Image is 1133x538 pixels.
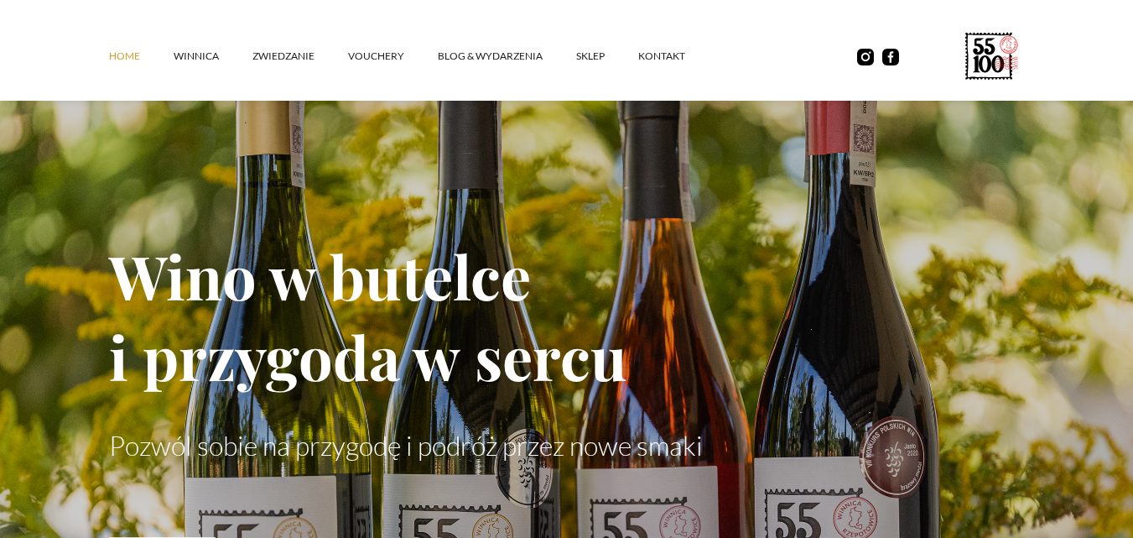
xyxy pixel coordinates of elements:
a: Home [109,31,174,81]
a: winnica [174,31,252,81]
a: kontakt [638,31,719,81]
h1: Wino w butelce i przygoda w sercu [109,235,1025,396]
a: vouchery [348,31,438,81]
p: Pozwól sobie na przygodę i podróż przez nowe smaki [109,430,1025,462]
a: SKLEP [576,31,638,81]
a: ZWIEDZANIE [252,31,348,81]
a: Blog & Wydarzenia [438,31,576,81]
